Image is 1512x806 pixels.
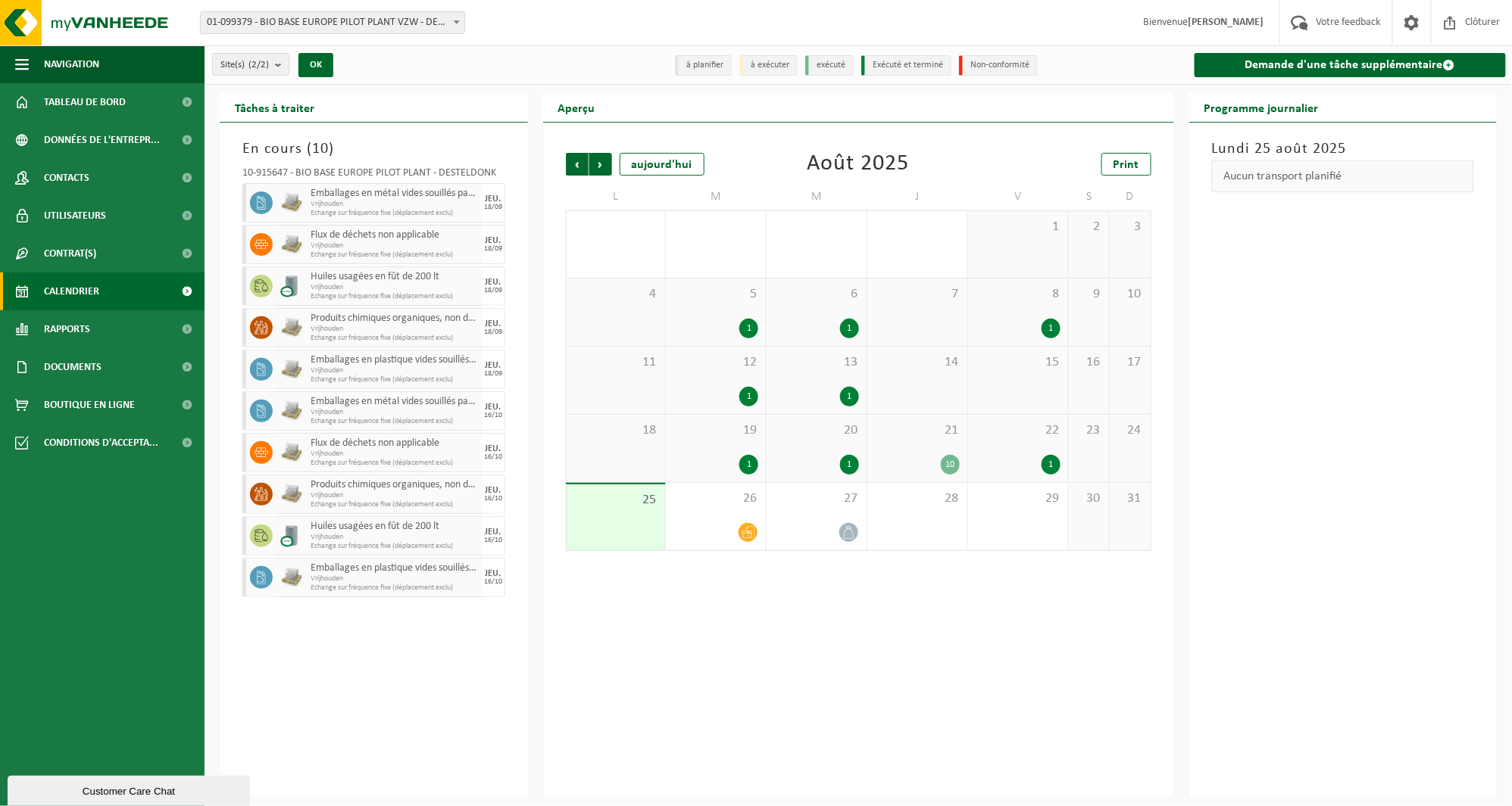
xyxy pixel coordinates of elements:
div: 1 [840,387,859,406]
span: 31 [1117,490,1142,507]
img: LP-PA-00000-WDN-11 [280,233,303,256]
div: 18/09 [484,245,502,253]
span: Vrijhouden [311,408,479,417]
span: Boutique en ligne [44,386,135,424]
div: 16/10 [484,578,502,586]
td: M [666,183,767,210]
h2: Aperçu [543,92,611,122]
span: 15 [976,354,1061,371]
div: 18/09 [484,328,502,336]
span: 11 [574,354,658,371]
div: 18/09 [484,370,502,378]
span: Vrijhouden [311,491,479,500]
span: Emballages en plastique vides souillés par des substances oxydants (comburant) [311,562,479,574]
img: LP-PA-00000-WDN-11 [280,316,303,339]
td: M [767,183,867,210]
span: 22 [976,422,1061,439]
img: LP-PA-00000-WDN-11 [280,400,303,422]
span: 21 [875,422,960,439]
img: LP-LD-00200-CU [280,275,303,297]
span: 17 [1117,354,1142,371]
span: 4 [574,286,658,303]
span: Vrijhouden [311,533,479,542]
li: à planifier [675,55,732,76]
span: Contrat(s) [44,235,96,272]
span: 30 [1076,490,1101,507]
span: 1 [976,219,1061,235]
td: J [867,183,968,210]
span: Echange sur fréquence fixe (déplacement exclu) [311,500,479,509]
div: Aucun transport planifié [1212,160,1475,192]
span: 20 [774,422,859,439]
span: Echange sur fréquence fixe (déplacement exclu) [311,417,479,426]
span: 14 [875,354,960,371]
span: Vrijhouden [311,450,479,459]
button: OK [298,53,333,77]
div: 1 [739,455,758,475]
div: 1 [840,319,859,338]
div: 18/09 [484,204,502,211]
td: D [1110,183,1151,210]
span: 24 [1117,422,1142,439]
td: V [968,183,1069,210]
span: 01-099379 - BIO BASE EUROPE PILOT PLANT VZW - DESTELDONK [200,11,465,34]
span: Données de l'entrepr... [44,121,160,159]
span: 8 [976,286,1061,303]
span: Rapports [44,310,90,348]
span: Echange sur fréquence fixe (déplacement exclu) [311,334,479,343]
span: Documents [44,348,102,386]
h2: Tâches à traiter [220,92,330,122]
span: 29 [976,490,1061,507]
img: LP-LD-00200-CU [280,524,303,547]
div: JEU. [486,527,501,537]
span: Utilisateurs [44,197,106,235]
li: exécuté [805,55,854,76]
li: Non-conformité [959,55,1038,76]
img: LP-PA-00000-WDN-11 [280,441,303,464]
div: aujourd'hui [620,153,704,176]
div: 16/10 [484,412,502,419]
span: Produits chimiques organiques, non dangereux en petit emballage [311,313,479,325]
span: Flux de déchets non applicable [311,229,479,241]
span: Huiles usagées en fût de 200 lt [311,521,479,533]
span: 16 [1076,354,1101,371]
span: 01-099379 - BIO BASE EUROPE PILOT PLANT VZW - DESTELDONK [201,12,464,33]
div: JEU. [486,278,501,287]
span: 13 [774,354,859,371]
span: Calendrier [44,272,99,310]
span: 27 [774,490,859,507]
div: JEU. [486,569,501,578]
span: 2 [1076,219,1101,235]
h2: Programme journalier [1189,92,1334,122]
button: Site(s)(2/2) [212,53,289,76]
span: Echange sur fréquence fixe (déplacement exclu) [311,209,479,218]
span: 10 [1117,286,1142,303]
div: JEU. [486,319,501,328]
div: 1 [739,319,758,338]
span: 9 [1076,286,1101,303]
div: 16/10 [484,453,502,461]
span: Echange sur fréquence fixe (déplacement exclu) [311,251,479,260]
div: 16/10 [484,537,502,544]
div: 10-915647 - BIO BASE EUROPE PILOT PLANT - DESTELDONK [242,168,505,183]
span: Vrijhouden [311,241,479,251]
span: Vrijhouden [311,574,479,583]
div: JEU. [486,486,501,495]
td: S [1069,183,1110,210]
span: Flux de déchets non applicable [311,437,479,450]
span: Vrijhouden [311,325,479,334]
div: 18/09 [484,287,502,294]
span: Précédent [566,153,589,176]
div: JEU. [486,236,501,245]
div: 16/10 [484,495,502,503]
span: Contacts [44,159,89,197]
span: 25 [574,492,658,509]
span: Echange sur fréquence fixe (déplacement exclu) [311,542,479,551]
span: Produits chimiques organiques, non dangereux en petit emballage [311,479,479,491]
span: Tableau de bord [44,83,126,121]
a: Print [1101,153,1151,176]
span: Vrijhouden [311,200,479,209]
span: Vrijhouden [311,283,479,292]
count: (2/2) [248,60,269,70]
span: Echange sur fréquence fixe (déplacement exclu) [311,459,479,468]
